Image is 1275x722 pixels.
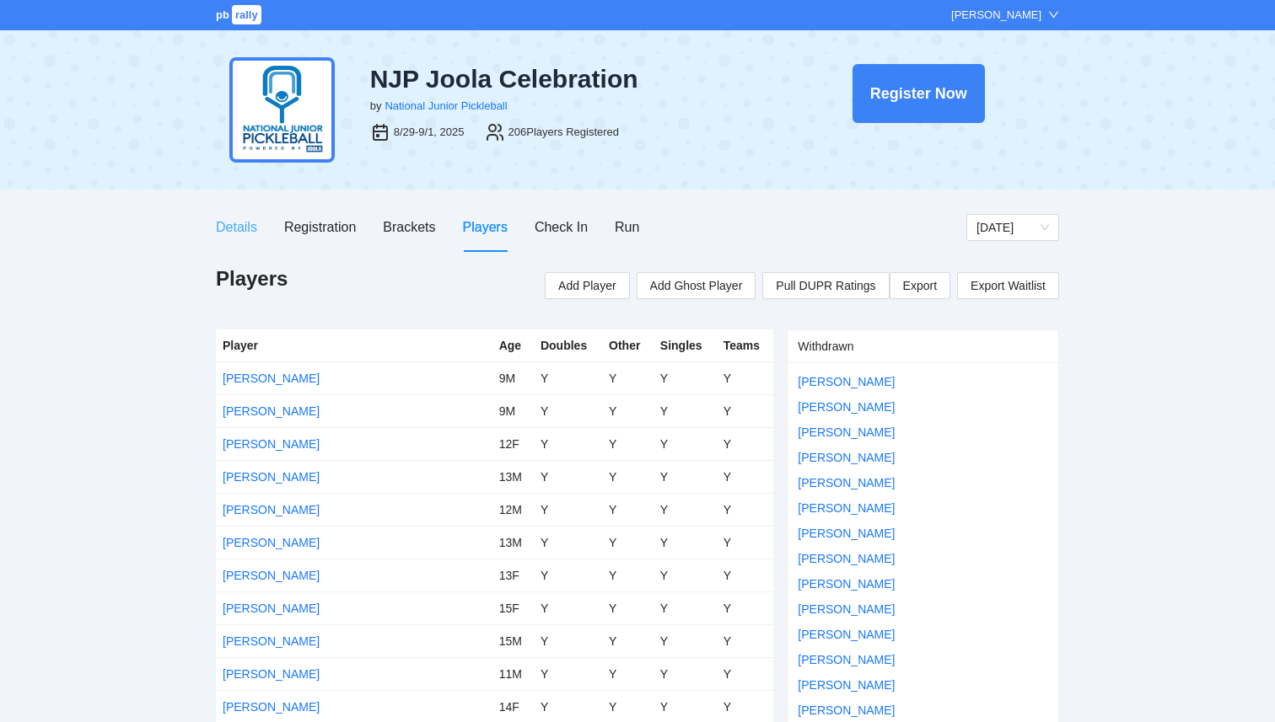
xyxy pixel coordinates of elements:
td: Y [602,427,654,460]
td: Y [717,361,774,394]
td: Y [602,394,654,427]
span: Saturday [976,215,1049,240]
td: Y [534,460,602,493]
a: [PERSON_NAME] [798,628,895,641]
td: Y [534,427,602,460]
a: [PERSON_NAME] [798,476,895,489]
td: 12F [492,427,534,460]
a: [PERSON_NAME] [798,552,895,565]
td: Y [654,591,717,624]
td: Y [717,526,774,559]
div: 206 Players Registered [508,124,620,141]
a: [PERSON_NAME] [223,404,320,418]
div: Age [499,336,527,355]
a: [PERSON_NAME] [798,602,895,616]
td: Y [534,493,602,526]
div: Check In [535,217,588,238]
img: njp-logo2.png [229,57,335,163]
div: Players [463,217,508,238]
div: Run [615,217,639,238]
a: pbrally [216,8,264,21]
td: Y [602,361,654,394]
td: 11M [492,657,534,690]
a: [PERSON_NAME] [798,451,895,464]
a: [PERSON_NAME] [798,653,895,666]
td: 15M [492,624,534,657]
a: [PERSON_NAME] [223,569,320,582]
td: 15F [492,591,534,624]
div: Player [223,336,486,355]
span: pb [216,8,229,21]
a: [PERSON_NAME] [223,602,320,615]
a: [PERSON_NAME] [798,527,895,540]
span: down [1048,9,1059,20]
a: Export Waitlist [957,272,1059,299]
div: Doubles [541,336,595,355]
td: Y [654,493,717,526]
span: Export Waitlist [971,273,1046,298]
td: Y [717,559,774,591]
td: Y [602,657,654,690]
td: Y [534,526,602,559]
a: [PERSON_NAME] [798,577,895,591]
div: [PERSON_NAME] [951,7,1041,24]
td: Y [602,624,654,657]
td: Y [654,394,717,427]
a: National Junior Pickleball [385,99,507,112]
td: Y [717,460,774,493]
td: Y [602,559,654,591]
td: Y [717,657,774,690]
button: Pull DUPR Ratings [762,272,889,299]
a: [PERSON_NAME] [798,501,895,515]
a: [PERSON_NAME] [798,703,895,717]
a: [PERSON_NAME] [223,372,320,385]
div: Brackets [383,217,435,238]
a: Export [890,272,950,299]
td: Y [654,657,717,690]
a: [PERSON_NAME] [798,678,895,692]
a: [PERSON_NAME] [223,503,320,516]
td: Y [654,559,717,591]
td: Y [602,493,654,526]
div: 8/29-9/1, 2025 [394,124,465,141]
td: Y [602,591,654,624]
div: Other [609,336,647,355]
td: Y [654,526,717,559]
td: Y [717,493,774,526]
a: [PERSON_NAME] [223,470,320,484]
div: Withdrawn [798,330,1048,362]
td: Y [654,460,717,493]
td: 13M [492,526,534,559]
td: Y [534,624,602,657]
td: Y [534,394,602,427]
span: Add Ghost Player [650,276,743,295]
span: rally [232,5,261,24]
td: 9M [492,361,534,394]
span: Add Player [558,276,616,295]
a: [PERSON_NAME] [798,400,895,414]
a: [PERSON_NAME] [798,425,895,439]
a: [PERSON_NAME] [798,375,895,388]
div: Registration [284,217,356,238]
td: 13M [492,460,534,493]
h1: Players [216,265,288,292]
div: by [370,98,382,115]
a: [PERSON_NAME] [223,437,320,451]
td: 13F [492,559,534,591]
div: Teams [724,336,767,355]
td: 12M [492,493,534,526]
td: Y [717,427,774,460]
td: Y [534,361,602,394]
td: Y [717,394,774,427]
a: [PERSON_NAME] [223,536,320,549]
div: Details [216,217,257,238]
a: [PERSON_NAME] [223,634,320,648]
button: Add Ghost Player [637,272,756,299]
a: [PERSON_NAME] [223,667,320,681]
div: Singles [660,336,710,355]
td: Y [534,657,602,690]
button: Add Player [545,272,629,299]
a: [PERSON_NAME] [223,700,320,714]
td: Y [654,361,717,394]
div: NJP Joola Celebration [370,64,765,94]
